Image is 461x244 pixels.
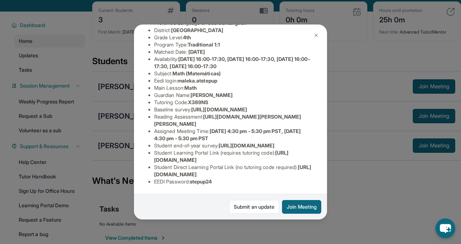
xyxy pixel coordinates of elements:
[191,92,233,98] span: [PERSON_NAME]
[154,34,313,41] li: Grade Level:
[219,142,274,148] span: [URL][DOMAIN_NAME]
[154,41,313,48] li: Program Type:
[154,27,313,34] li: District:
[154,142,313,149] li: Student end-of-year survey :
[154,84,313,92] li: Main Lesson :
[188,41,220,48] span: Traditional 1:1
[282,200,321,214] button: Join Meeting
[154,178,313,185] li: EEDI Password :
[191,106,247,112] span: [URL][DOMAIN_NAME]
[188,99,208,105] span: X389NS
[183,34,191,40] span: 4th
[190,178,212,185] span: stepup24
[154,99,313,106] li: Tutoring Code :
[154,164,313,178] li: Student Direct Learning Portal Link (no tutoring code required) :
[154,56,310,69] span: [DATE] 16:00-17:30, [DATE] 16:00-17:30, [DATE] 16:00-17:30, [DATE] 16:00-17:30
[229,200,279,214] a: Submit an update
[313,32,319,38] img: Close Icon
[178,77,217,84] span: maleka.atstepup
[184,85,197,91] span: Math
[154,92,313,99] li: Guardian Name :
[154,113,313,128] li: Reading Assessment :
[171,27,223,33] span: [GEOGRAPHIC_DATA]
[154,77,313,84] li: Eedi login :
[154,70,313,77] li: Subject :
[188,49,205,55] span: [DATE]
[154,48,313,56] li: Matched Date:
[154,128,313,142] li: Assigned Meeting Time :
[154,56,313,70] li: Availability:
[435,218,455,238] button: chat-button
[154,114,301,127] span: [URL][DOMAIN_NAME][PERSON_NAME][PERSON_NAME]
[154,128,301,141] span: [DATE] 4:30 pm - 5:30 pm PST, [DATE] 4:30 pm - 5:30 pm PST
[154,149,313,164] li: Student Learning Portal Link (requires tutoring code) :
[154,106,313,113] li: Baseline survey :
[173,70,221,76] span: Math (Matemáticas)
